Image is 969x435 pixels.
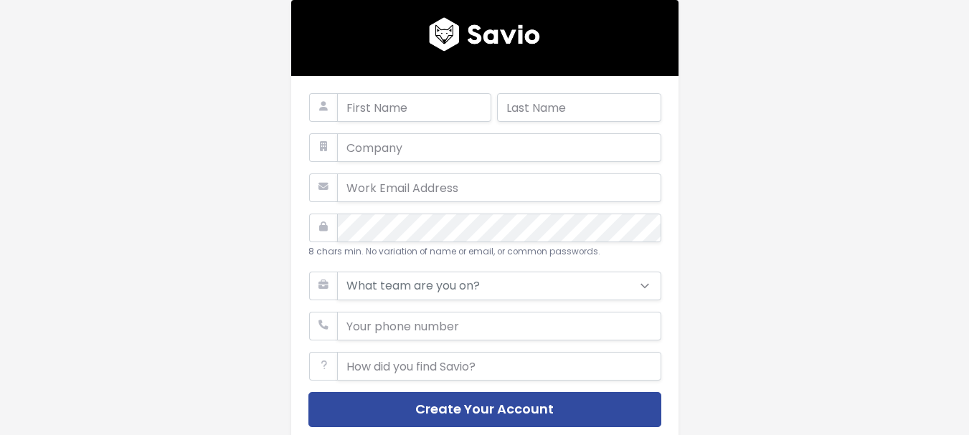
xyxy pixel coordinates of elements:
input: First Name [337,93,491,122]
img: logo600x187.a314fd40982d.png [429,17,540,52]
input: How did you find Savio? [337,352,661,381]
button: Create Your Account [308,392,661,427]
input: Last Name [497,93,661,122]
input: Work Email Address [337,173,661,202]
input: Company [337,133,661,162]
small: 8 chars min. No variation of name or email, or common passwords. [308,246,600,257]
input: Your phone number [337,312,661,340]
